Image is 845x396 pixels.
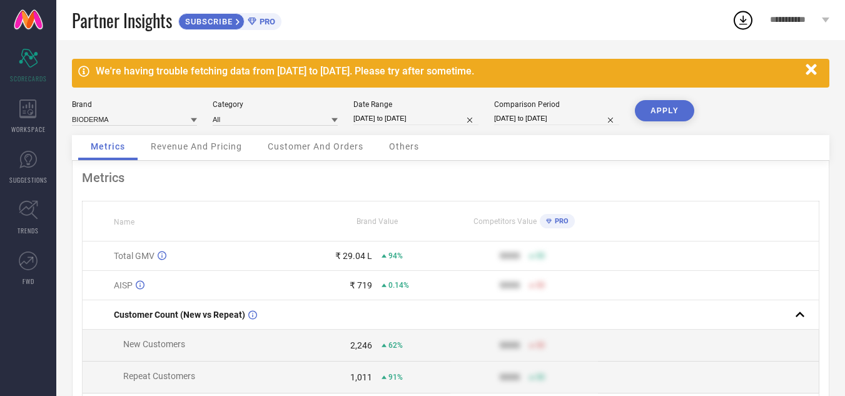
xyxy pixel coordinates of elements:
[388,281,409,290] span: 0.14%
[82,170,819,185] div: Metrics
[96,65,799,77] div: We're having trouble fetching data from [DATE] to [DATE]. Please try after sometime.
[388,251,403,260] span: 94%
[353,112,478,125] input: Select date range
[388,341,403,350] span: 62%
[500,280,520,290] div: 9999
[494,100,619,109] div: Comparison Period
[179,17,236,26] span: SUBSCRIBE
[123,371,195,381] span: Repeat Customers
[389,141,419,151] span: Others
[388,373,403,382] span: 91%
[10,74,47,83] span: SCORECARDS
[114,310,245,320] span: Customer Count (New vs Repeat)
[23,277,34,286] span: FWD
[268,141,363,151] span: Customer And Orders
[91,141,125,151] span: Metrics
[536,373,545,382] span: 50
[536,341,545,350] span: 50
[114,218,134,226] span: Name
[494,112,619,125] input: Select comparison period
[11,124,46,134] span: WORKSPACE
[178,10,281,30] a: SUBSCRIBEPRO
[72,8,172,33] span: Partner Insights
[500,251,520,261] div: 9999
[123,339,185,349] span: New Customers
[732,9,754,31] div: Open download list
[114,280,133,290] span: AISP
[350,340,372,350] div: 2,246
[350,280,372,290] div: ₹ 719
[353,100,478,109] div: Date Range
[500,372,520,382] div: 9999
[635,100,694,121] button: APPLY
[9,175,48,185] span: SUGGESTIONS
[335,251,372,261] div: ₹ 29.04 L
[552,217,569,225] span: PRO
[536,251,545,260] span: 50
[256,17,275,26] span: PRO
[151,141,242,151] span: Revenue And Pricing
[350,372,372,382] div: 1,011
[536,281,545,290] span: 50
[72,100,197,109] div: Brand
[357,217,398,226] span: Brand Value
[213,100,338,109] div: Category
[18,226,39,235] span: TRENDS
[500,340,520,350] div: 9999
[114,251,154,261] span: Total GMV
[473,217,537,226] span: Competitors Value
